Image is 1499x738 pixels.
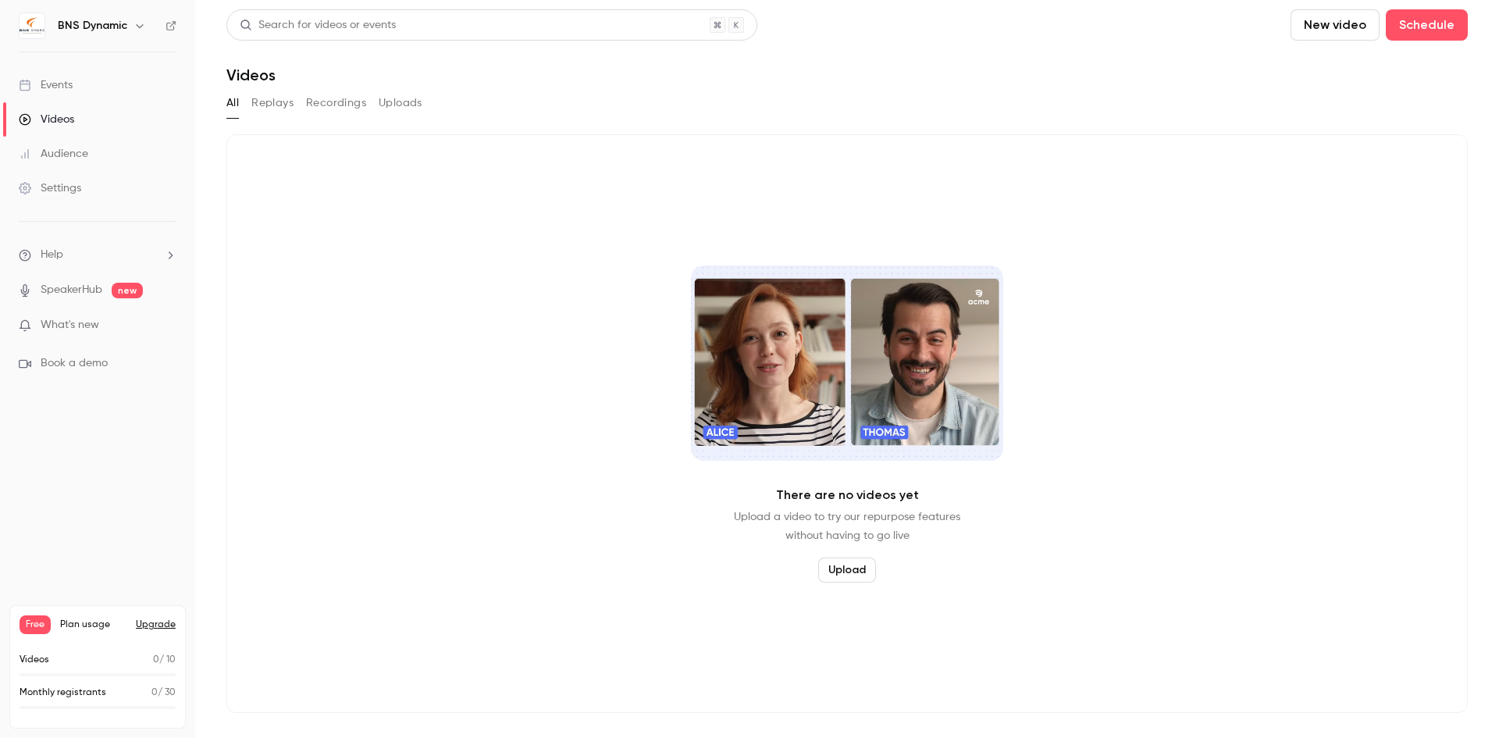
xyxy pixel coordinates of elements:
h1: Videos [226,66,276,84]
span: Free [20,615,51,634]
button: Replays [251,91,294,116]
p: / 30 [151,686,176,700]
button: Upgrade [136,619,176,631]
div: Videos [19,112,74,127]
img: BNS Dynamic [20,13,45,38]
div: Search for videos or events [240,17,396,34]
span: Plan usage [60,619,126,631]
span: Help [41,247,63,263]
span: 0 [151,688,158,697]
span: 0 [153,655,159,665]
button: New video [1291,9,1380,41]
p: Monthly registrants [20,686,106,700]
span: What's new [41,317,99,333]
span: new [112,283,143,298]
button: All [226,91,239,116]
span: Book a demo [41,355,108,372]
button: Upload [818,558,876,583]
iframe: Noticeable Trigger [158,319,176,333]
h6: BNS Dynamic [58,18,127,34]
a: SpeakerHub [41,282,102,298]
p: / 10 [153,653,176,667]
section: Videos [226,9,1468,729]
li: help-dropdown-opener [19,247,176,263]
button: Uploads [379,91,422,116]
p: Upload a video to try our repurpose features without having to go live [734,508,960,545]
p: Videos [20,653,49,667]
div: Events [19,77,73,93]
div: Audience [19,146,88,162]
p: There are no videos yet [776,486,919,504]
button: Schedule [1386,9,1468,41]
div: Settings [19,180,81,196]
button: Recordings [306,91,366,116]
